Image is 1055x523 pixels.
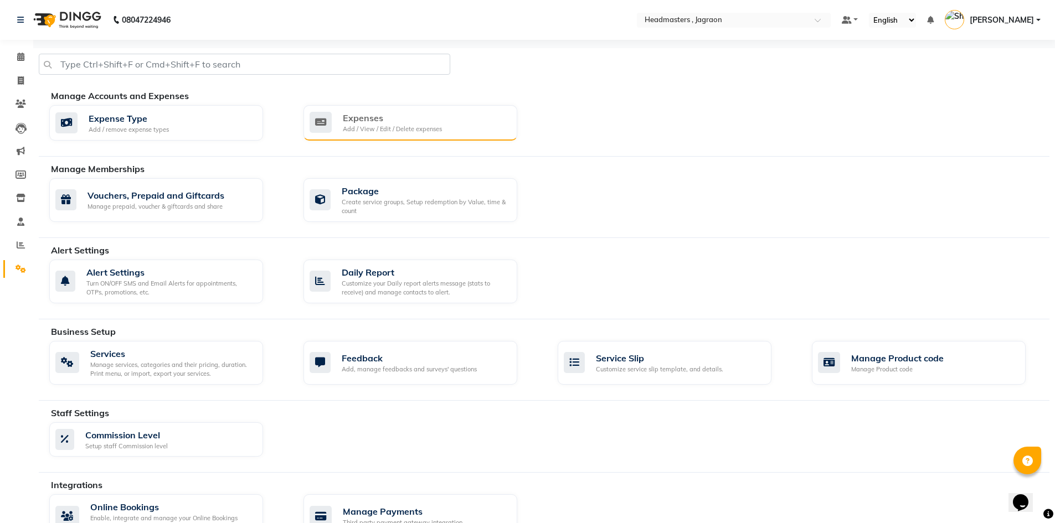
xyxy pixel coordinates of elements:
div: Manage services, categories and their pricing, duration. Print menu, or import, export your servi... [90,360,254,379]
div: Alert Settings [86,266,254,279]
div: Turn ON/OFF SMS and Email Alerts for appointments, OTPs, promotions, etc. [86,279,254,297]
div: Manage Product code [851,365,944,374]
a: ServicesManage services, categories and their pricing, duration. Print menu, or import, export yo... [49,341,287,385]
a: Expense TypeAdd / remove expense types [49,105,287,141]
div: Feedback [342,351,477,365]
div: Customize service slip template, and details. [596,365,723,374]
input: Type Ctrl+Shift+F or Cmd+Shift+F to search [39,54,450,75]
div: Add, manage feedbacks and surveys' questions [342,365,477,374]
span: [PERSON_NAME] [970,14,1034,26]
iframe: chat widget [1008,479,1044,512]
a: Vouchers, Prepaid and GiftcardsManage prepaid, voucher & giftcards and share [49,178,287,222]
div: Manage Product code [851,351,944,365]
a: ExpensesAdd / View / Edit / Delete expenses [303,105,541,141]
div: Expenses [343,111,442,125]
a: Manage Product codeManage Product code [812,341,1049,385]
a: Commission LevelSetup staff Commission level [49,422,287,457]
div: Package [342,184,508,198]
a: Alert SettingsTurn ON/OFF SMS and Email Alerts for appointments, OTPs, promotions, etc. [49,260,287,303]
div: Daily Report [342,266,508,279]
a: PackageCreate service groups, Setup redemption by Value, time & count [303,178,541,222]
a: FeedbackAdd, manage feedbacks and surveys' questions [303,341,541,385]
img: Shivangi Jagraon [945,10,964,29]
div: Add / View / Edit / Delete expenses [343,125,442,134]
div: Manage prepaid, voucher & giftcards and share [88,202,224,211]
a: Daily ReportCustomize your Daily report alerts message (stats to receive) and manage contacts to ... [303,260,541,303]
div: Create service groups, Setup redemption by Value, time & count [342,198,508,216]
b: 08047224946 [122,4,171,35]
img: logo [28,4,104,35]
div: Service Slip [596,351,723,365]
a: Service SlipCustomize service slip template, and details. [558,341,795,385]
div: Services [90,347,254,360]
div: Customize your Daily report alerts message (stats to receive) and manage contacts to alert. [342,279,508,297]
div: Online Bookings [90,500,254,514]
div: Add / remove expense types [89,125,169,134]
div: Expense Type [89,112,169,125]
div: Setup staff Commission level [85,442,168,451]
div: Vouchers, Prepaid and Giftcards [88,189,224,202]
div: Manage Payments [343,505,462,518]
div: Commission Level [85,428,168,442]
